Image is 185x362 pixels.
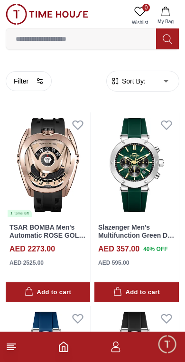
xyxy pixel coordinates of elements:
button: My Bag [152,4,179,28]
a: TSAR BOMBA Men's Automatic ROSE GOLD Dial Watch - TB8213ASET-07 [9,223,85,255]
span: My Bag [154,18,177,25]
div: Add to cart [25,287,71,298]
button: Sort By: [111,76,146,86]
a: Home [58,341,69,353]
img: Slazenger Men's Multifunction Green Dial Watch - SL.9.2564.2.05 [94,112,179,218]
div: AED 595.00 [98,259,129,267]
button: Filter [6,71,52,91]
a: Slazenger Men's Multifunction Green Dial Watch - SL.9.2564.2.05 [98,223,175,247]
div: AED 2525.00 [9,259,44,267]
span: 0 [142,4,150,11]
button: Add to cart [6,282,90,303]
h4: AED 2273.00 [9,243,55,255]
img: ... [6,4,88,25]
a: 0Wishlist [128,4,152,28]
img: TSAR BOMBA Men's Automatic ROSE GOLD Dial Watch - TB8213ASET-07 [6,112,90,218]
div: 1 items left [8,210,32,217]
div: Add to cart [113,287,160,298]
span: Wishlist [128,19,152,26]
a: TSAR BOMBA Men's Automatic ROSE GOLD Dial Watch - TB8213ASET-071 items left [6,112,90,218]
h4: AED 357.00 [98,243,139,255]
div: Chat Widget [157,334,178,355]
span: 40 % OFF [143,245,167,253]
button: Add to cart [94,282,179,303]
span: Sort By: [120,76,146,86]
